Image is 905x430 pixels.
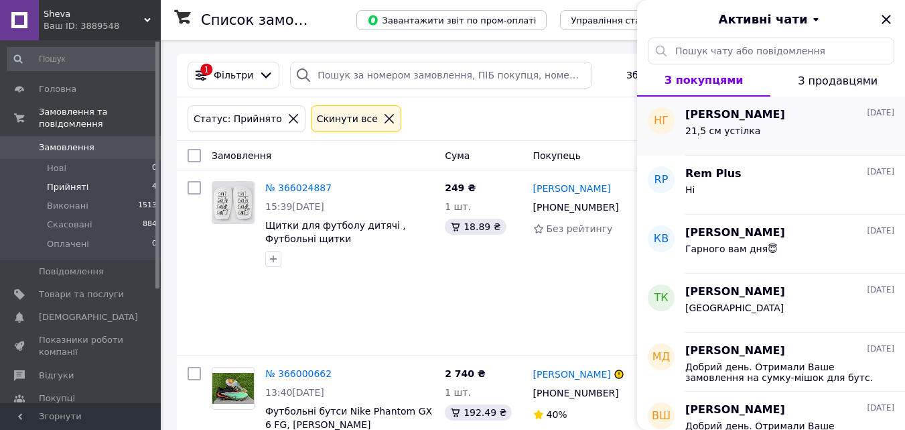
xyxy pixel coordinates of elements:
[356,10,547,30] button: Завантажити звіт по пром-оплаті
[39,83,76,95] span: Головна
[39,106,161,130] span: Замовлення та повідомлення
[44,20,161,32] div: Ваш ID: 3889548
[445,368,486,379] span: 2 740 ₴
[867,107,894,119] span: [DATE]
[637,97,905,156] button: НГ[PERSON_NAME][DATE]21,5 см устілка
[547,223,613,234] span: Без рейтингу
[654,290,668,306] span: ТК
[560,10,684,30] button: Управління статусами
[685,303,784,313] span: [GEOGRAPHIC_DATA]
[665,74,744,87] span: З покупцями
[533,150,581,161] span: Покупець
[648,38,894,64] input: Пошук чату або повідомлення
[878,11,894,28] button: Закрити
[39,142,94,154] span: Замовлення
[47,238,89,250] span: Оплачені
[675,11,867,28] button: Активні чати
[265,182,332,193] a: № 366024887
[152,238,157,250] span: 0
[654,172,669,188] span: RP
[867,225,894,237] span: [DATE]
[214,68,253,82] span: Фільтри
[445,387,471,398] span: 1 шт.
[867,343,894,355] span: [DATE]
[39,288,124,301] span: Товари та послуги
[212,373,254,405] img: Фото товару
[265,406,432,430] a: Футбольні бутси Nike Phantom GX 6 FG, [PERSON_NAME]
[654,113,669,129] span: НГ
[571,15,673,25] span: Управління статусами
[265,201,324,212] span: 15:39[DATE]
[685,343,785,359] span: [PERSON_NAME]
[685,402,785,418] span: [PERSON_NAME]
[265,387,324,398] span: 13:40[DATE]
[212,367,255,410] a: Фото товару
[718,11,807,28] span: Активні чати
[685,184,695,195] span: Ні
[367,14,536,26] span: Завантажити звіт по пром-оплаті
[152,162,157,174] span: 0
[201,12,337,28] h1: Список замовлень
[685,125,760,136] span: 21,5 см устілка
[314,111,380,126] div: Cкинути все
[533,388,619,398] span: [PHONE_NUMBER]
[685,362,876,383] span: Добрий день. Отримали Ваше замовлення на сумку-мішок для бутс. Не можемо до Вас дозвонитись, щоб ...
[652,350,670,365] span: МД
[39,266,104,278] span: Повідомлення
[867,166,894,178] span: [DATE]
[191,111,285,126] div: Статус: Прийнято
[47,219,92,231] span: Скасовані
[212,150,271,161] span: Замовлення
[685,225,785,241] span: [PERSON_NAME]
[652,409,671,424] span: ВШ
[533,368,611,381] a: [PERSON_NAME]
[867,402,894,414] span: [DATE]
[867,284,894,296] span: [DATE]
[47,181,88,193] span: Прийняті
[547,409,567,420] span: 40%
[637,333,905,392] button: МД[PERSON_NAME][DATE]Добрий день. Отримали Ваше замовлення на сумку-мішок для бутс. Не можемо до ...
[143,219,157,231] span: 884
[290,62,592,89] input: Пошук за номером замовлення, ПІБ покупця, номером телефону, Email, номером накладної
[7,47,158,71] input: Пошук
[637,215,905,274] button: КВ[PERSON_NAME][DATE]Гарного вам дня😇
[138,200,157,212] span: 1513
[445,150,470,161] span: Cума
[770,64,905,97] button: З продавцями
[39,311,138,323] span: [DEMOGRAPHIC_DATA]
[445,405,512,421] div: 192.49 ₴
[533,182,611,195] a: [PERSON_NAME]
[654,231,669,247] span: КВ
[265,368,332,379] a: № 366000662
[47,162,66,174] span: Нові
[39,392,75,405] span: Покупці
[265,220,406,244] a: Щитки для футболу дитячі , Футбольні щитки
[39,370,74,382] span: Відгуки
[44,8,144,20] span: Sheva
[685,107,785,123] span: [PERSON_NAME]
[637,156,905,215] button: RPRem Plus[DATE]Ні
[152,181,157,193] span: 4
[685,166,742,182] span: Rem Plus
[637,274,905,333] button: ТК[PERSON_NAME][DATE][GEOGRAPHIC_DATA]
[798,74,878,87] span: З продавцями
[685,284,785,300] span: [PERSON_NAME]
[445,219,506,235] div: 18.89 ₴
[47,200,88,212] span: Виконані
[39,334,124,358] span: Показники роботи компанії
[212,181,255,224] a: Фото товару
[445,201,471,212] span: 1 шт.
[445,182,476,193] span: 249 ₴
[637,64,770,97] button: З покупцями
[533,202,619,213] span: [PHONE_NUMBER]
[212,182,254,223] img: Фото товару
[685,244,778,254] span: Гарного вам дня😇
[626,68,724,82] span: Збережені фільтри:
